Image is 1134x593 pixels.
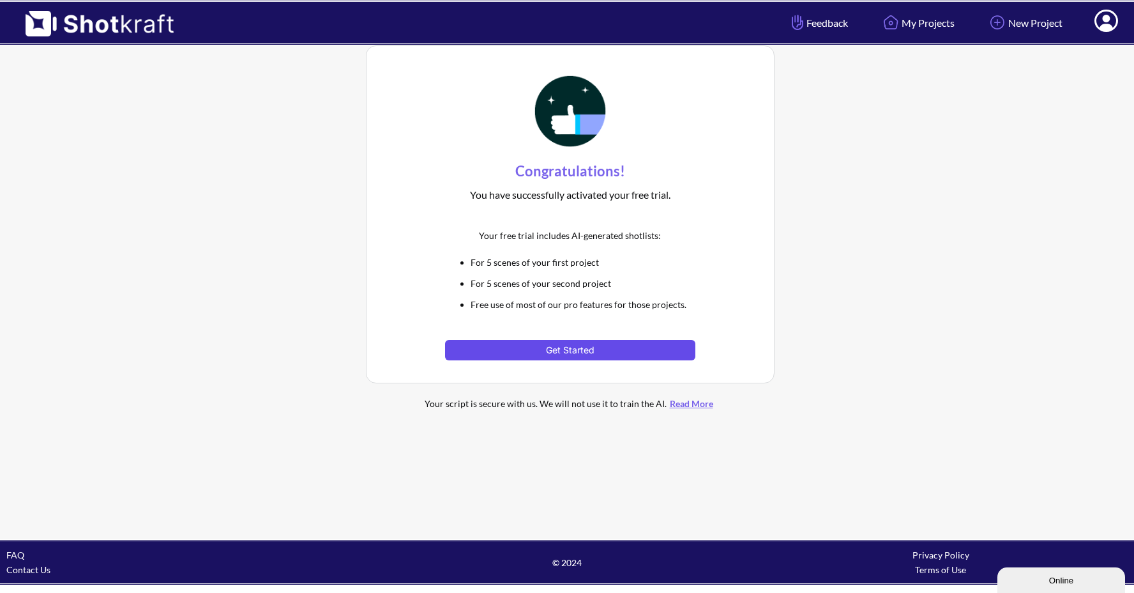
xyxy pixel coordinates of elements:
[754,562,1128,577] div: Terms of Use
[471,255,695,270] li: For 5 scenes of your first project
[880,12,902,33] img: Home Icon
[789,12,806,33] img: Hand Icon
[471,276,695,291] li: For 5 scenes of your second project
[531,72,610,151] img: Thumbs Up Icon
[789,15,848,30] span: Feedback
[6,564,50,575] a: Contact Us
[997,565,1128,593] iframe: chat widget
[977,6,1072,40] a: New Project
[445,158,695,184] div: Congratulations!
[445,340,695,360] button: Get Started
[870,6,964,40] a: My Projects
[667,398,716,409] a: Read More
[445,184,695,206] div: You have successfully activated your free trial.
[754,548,1128,562] div: Privacy Policy
[6,550,24,560] a: FAQ
[380,555,753,570] span: © 2024
[987,12,1008,33] img: Add Icon
[398,396,743,411] div: Your script is secure with us. We will not use it to train the AI.
[471,297,695,312] li: Free use of most of our pro features for those projects.
[445,225,695,246] div: Your free trial includes AI-generated shotlists:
